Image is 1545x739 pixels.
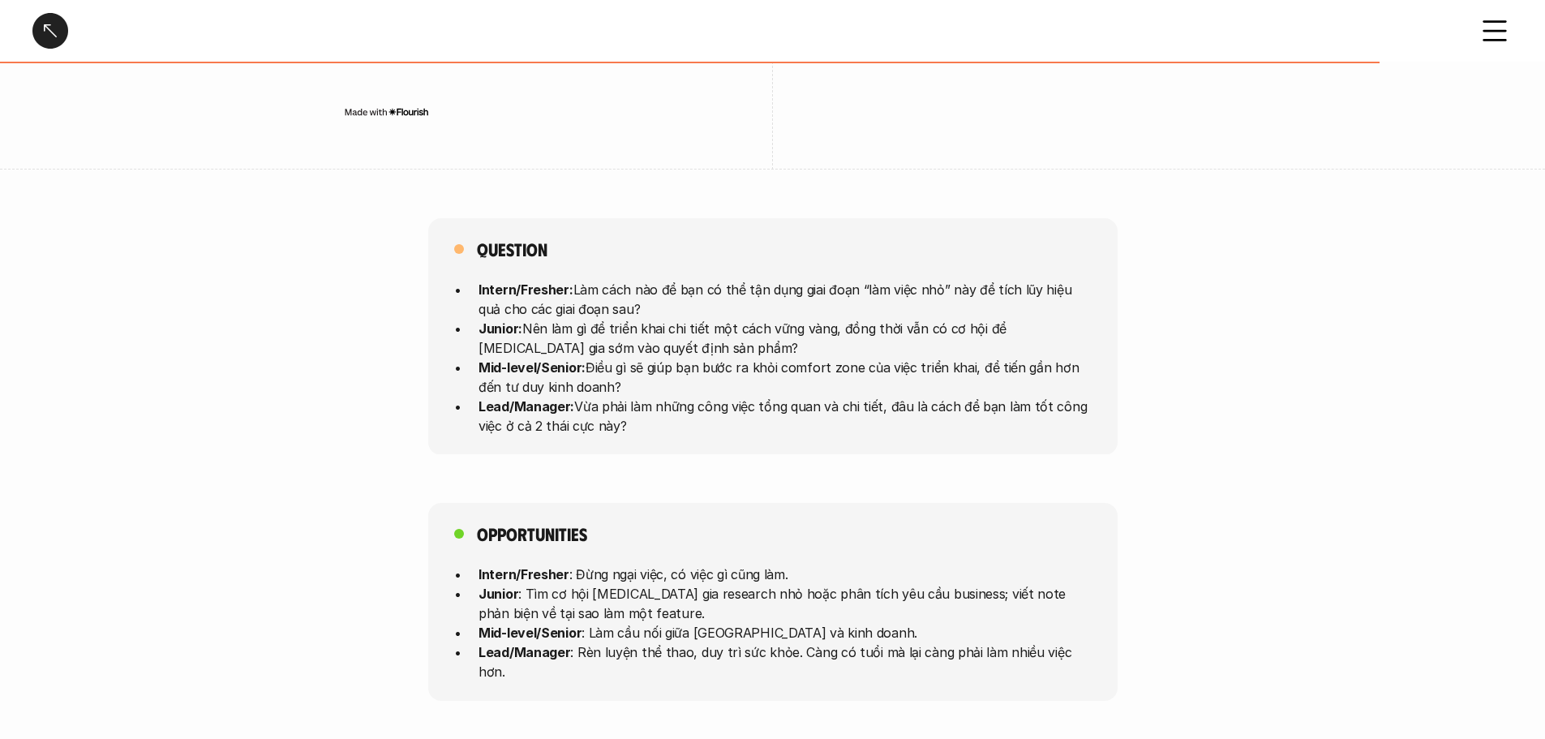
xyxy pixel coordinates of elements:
strong: Mid-level/Senior [479,625,582,641]
p: Vừa phải làm những công việc tổng quan và chi tiết, đâu là cách để bạn làm tốt công việc ở cả 2 t... [479,396,1092,435]
p: : Đừng ngại việc, có việc gì cũng làm. [479,565,1092,584]
strong: Intern/Fresher: [479,281,573,297]
h5: Opportunities [477,522,587,545]
p: : Rèn luyện thể thao, duy trì sức khỏe. Càng có tuổi mà lại càng phải làm nhiều việc hơn. [479,642,1092,681]
p: Điều gì sẽ giúp bạn bước ra khỏi comfort zone của việc triển khai, để tiến gần hơn đến tư duy kin... [479,357,1092,396]
strong: Junior [479,586,518,602]
p: Làm cách nào để bạn có thể tận dụng giai đoạn “làm việc nhỏ” này để tích lũy hiệu quả cho các gia... [479,279,1092,318]
p: : Làm cầu nối giữa [GEOGRAPHIC_DATA] và kinh doanh. [479,623,1092,642]
p: : Tìm cơ hội [MEDICAL_DATA] gia research nhỏ hoặc phân tích yêu cầu business; viết note phản biện... [479,584,1092,623]
img: Made with Flourish [344,105,429,118]
strong: Junior: [479,320,522,336]
strong: Lead/Manager [479,644,570,660]
p: Nên làm gì để triển khai chi tiết một cách vững vàng, đồng thời vẫn có cơ hội để [MEDICAL_DATA] g... [479,318,1092,357]
strong: Lead/Manager: [479,397,574,414]
strong: Intern/Fresher [479,566,569,582]
strong: Mid-level/Senior: [479,359,586,375]
h5: Question [477,238,547,260]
